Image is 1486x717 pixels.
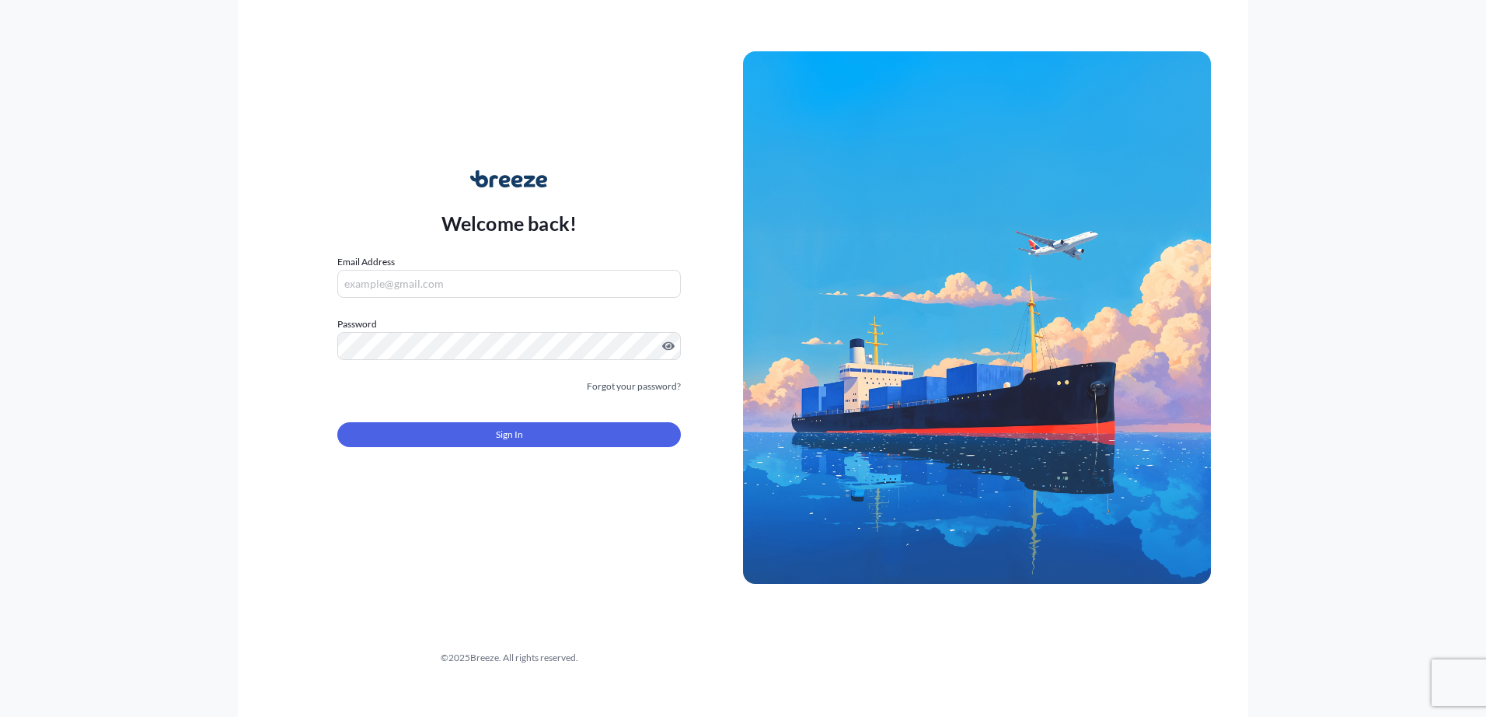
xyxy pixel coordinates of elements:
[662,340,675,352] button: Show password
[337,254,395,270] label: Email Address
[337,270,681,298] input: example@gmail.com
[337,422,681,447] button: Sign In
[441,211,577,236] p: Welcome back!
[496,427,523,442] span: Sign In
[275,650,743,666] div: © 2025 Breeze. All rights reserved.
[587,379,681,394] a: Forgot your password?
[337,317,681,332] label: Password
[743,51,1211,583] img: Ship illustration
